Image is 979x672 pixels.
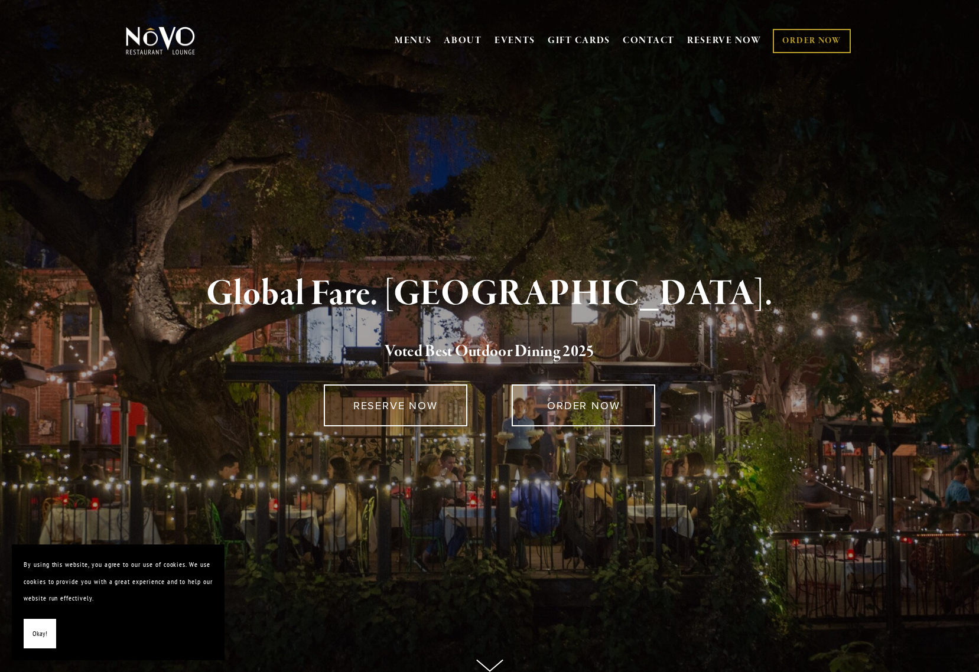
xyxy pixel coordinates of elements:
img: Novo Restaurant &amp; Lounge [123,26,197,56]
section: Cookie banner [12,544,225,660]
h2: 5 [145,340,834,364]
a: GIFT CARDS [548,30,610,52]
a: RESERVE NOW [687,30,762,52]
button: Okay! [24,619,56,649]
a: MENUS [395,35,432,47]
strong: Global Fare. [GEOGRAPHIC_DATA]. [206,272,773,317]
a: ORDER NOW [512,384,655,426]
a: ORDER NOW [773,29,850,53]
a: ABOUT [444,35,482,47]
a: Voted Best Outdoor Dining 202 [385,341,586,364]
a: RESERVE NOW [324,384,467,426]
a: EVENTS [495,35,535,47]
p: By using this website, you agree to our use of cookies. We use cookies to provide you with a grea... [24,556,213,607]
span: Okay! [32,625,47,642]
a: CONTACT [623,30,675,52]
